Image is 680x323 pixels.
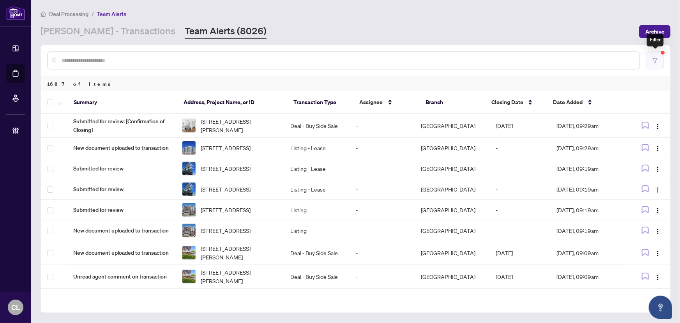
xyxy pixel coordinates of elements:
[655,146,661,152] img: Logo
[182,141,196,154] img: thumbnail-img
[73,164,170,173] span: Submitted for review
[182,183,196,196] img: thumbnail-img
[182,119,196,132] img: thumbnail-img
[652,183,664,195] button: Logo
[489,265,550,289] td: [DATE]
[491,98,523,106] span: Closing Date
[11,302,20,313] span: CL
[652,247,664,259] button: Logo
[419,91,485,114] th: Branch
[73,272,170,281] span: Unread agent comment on transaction
[489,179,550,200] td: -
[92,9,94,18] li: /
[67,91,177,114] th: Summary
[489,114,550,138] td: [DATE]
[284,114,350,138] td: Deal - Buy Side Sale
[489,138,550,158] td: -
[201,206,251,214] span: [STREET_ADDRESS]
[201,226,251,235] span: [STREET_ADDRESS]
[550,265,629,289] td: [DATE], 09:09am
[201,185,251,193] span: [STREET_ADDRESS]
[350,158,415,179] td: -
[284,179,350,200] td: Listing - Lease
[201,268,278,285] span: [STREET_ADDRESS][PERSON_NAME]
[415,158,489,179] td: [GEOGRAPHIC_DATA]
[97,11,126,18] span: Team Alerts
[182,246,196,259] img: thumbnail-img
[41,25,175,39] a: [PERSON_NAME] - Transactions
[73,248,170,257] span: New document uploaded to transaction
[489,158,550,179] td: -
[182,203,196,217] img: thumbnail-img
[652,162,664,175] button: Logo
[550,200,629,220] td: [DATE], 09:19am
[550,114,629,138] td: [DATE], 09:29am
[182,224,196,237] img: thumbnail-img
[655,274,661,280] img: Logo
[652,58,658,63] span: filter
[201,117,278,134] span: [STREET_ADDRESS][PERSON_NAME]
[284,138,350,158] td: Listing - Lease
[652,204,664,216] button: Logo
[550,158,629,179] td: [DATE], 09:19am
[550,241,629,265] td: [DATE], 09:09am
[550,138,629,158] td: [DATE], 09:29am
[41,76,670,91] div: 1687 of Items
[73,206,170,214] span: Submitted for review
[646,51,664,69] button: filter
[647,34,664,46] div: Filter
[415,138,489,158] td: [GEOGRAPHIC_DATA]
[639,25,671,38] button: Archive
[415,241,489,265] td: [GEOGRAPHIC_DATA]
[485,91,547,114] th: Closing Date
[284,220,350,241] td: Listing
[49,11,88,18] span: Deal Processing
[655,166,661,172] img: Logo
[41,11,46,17] span: home
[415,179,489,200] td: [GEOGRAPHIC_DATA]
[177,91,287,114] th: Address, Project Name, or ID
[284,200,350,220] td: Listing
[415,114,489,138] td: [GEOGRAPHIC_DATA]
[350,220,415,241] td: -
[415,220,489,241] td: [GEOGRAPHIC_DATA]
[201,164,251,173] span: [STREET_ADDRESS]
[350,179,415,200] td: -
[350,138,415,158] td: -
[73,185,170,193] span: Submitted for review
[350,200,415,220] td: -
[415,265,489,289] td: [GEOGRAPHIC_DATA]
[185,25,267,39] a: Team Alerts (8026)
[73,144,170,152] span: New document uploaded to transaction
[284,241,350,265] td: Deal - Buy Side Sale
[201,244,278,261] span: [STREET_ADDRESS][PERSON_NAME]
[182,270,196,283] img: thumbnail-img
[655,123,661,130] img: Logo
[489,241,550,265] td: [DATE]
[489,200,550,220] td: -
[201,144,251,152] span: [STREET_ADDRESS]
[553,98,583,106] span: Date Added
[645,25,664,38] span: Archive
[652,119,664,132] button: Logo
[350,241,415,265] td: -
[655,208,661,214] img: Logo
[182,162,196,175] img: thumbnail-img
[550,220,629,241] td: [DATE], 09:19am
[73,117,170,134] span: Submitted for review: [Confirmation of Closing]
[287,91,353,114] th: Transaction Type
[649,296,672,319] button: Open asap
[350,265,415,289] td: -
[655,228,661,234] img: Logo
[489,220,550,241] td: -
[652,224,664,237] button: Logo
[655,250,661,257] img: Logo
[284,158,350,179] td: Listing - Lease
[415,200,489,220] td: [GEOGRAPHIC_DATA]
[6,6,25,20] img: logo
[350,114,415,138] td: -
[73,226,170,235] span: New document uploaded to transaction
[652,142,664,154] button: Logo
[547,91,626,114] th: Date Added
[353,91,419,114] th: Assignee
